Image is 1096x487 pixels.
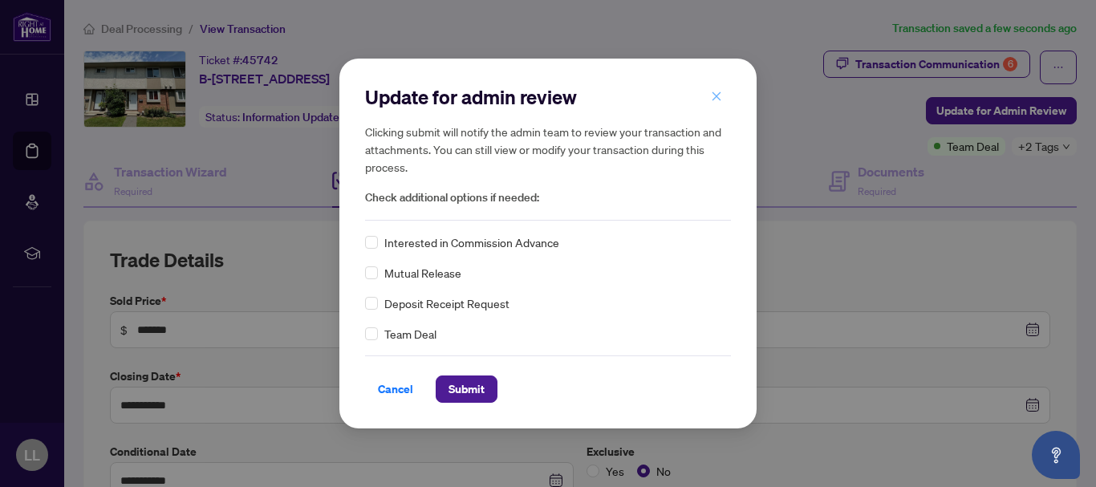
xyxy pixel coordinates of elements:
span: Check additional options if needed: [365,189,731,207]
button: Open asap [1032,431,1080,479]
button: Submit [436,375,497,403]
span: Interested in Commission Advance [384,233,559,251]
h5: Clicking submit will notify the admin team to review your transaction and attachments. You can st... [365,123,731,176]
span: Team Deal [384,325,436,343]
span: close [711,91,722,102]
h2: Update for admin review [365,84,731,110]
span: Cancel [378,376,413,402]
span: Mutual Release [384,264,461,282]
span: Deposit Receipt Request [384,294,509,312]
button: Cancel [365,375,426,403]
span: Submit [449,376,485,402]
